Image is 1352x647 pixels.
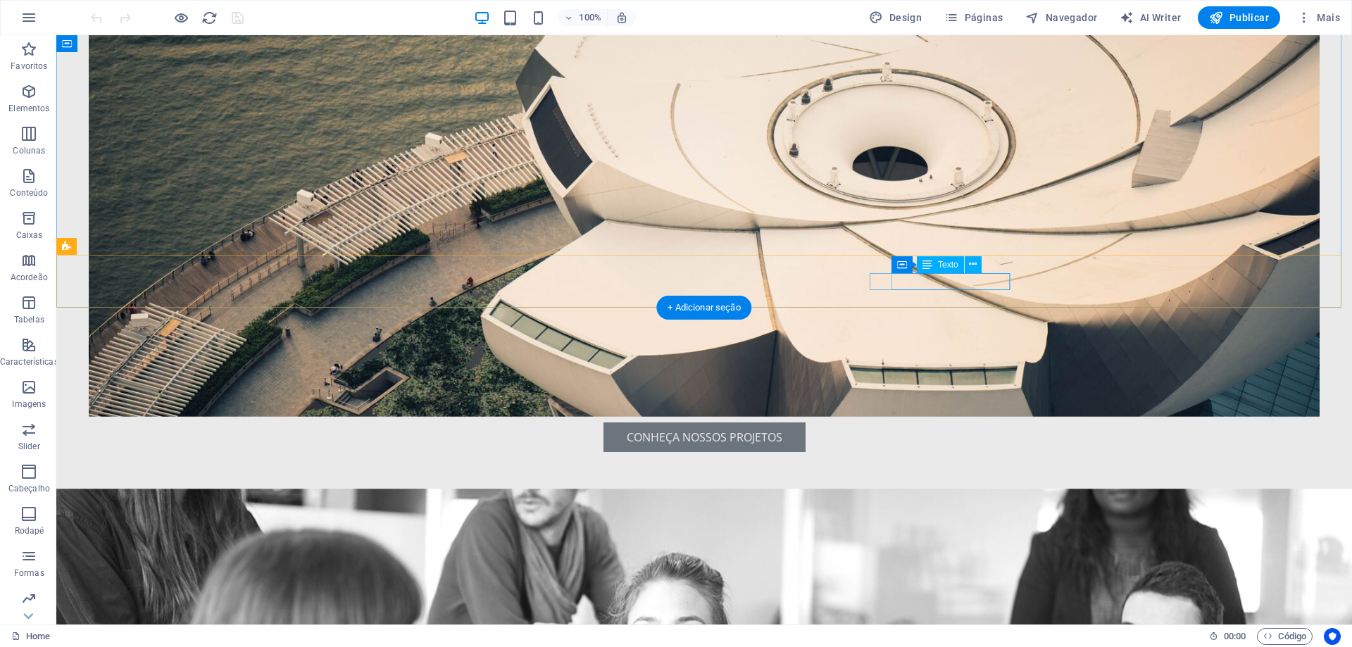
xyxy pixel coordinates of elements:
[201,10,218,26] i: Recarregar página
[11,628,50,645] a: Clique para cancelar a seleção. Clique duas vezes para abrir as Páginas
[8,483,50,494] p: Cabeçalho
[1257,628,1313,645] button: Código
[13,145,45,156] p: Colunas
[869,11,922,25] span: Design
[201,9,218,26] button: reload
[1263,628,1306,645] span: Código
[16,230,43,241] p: Caixas
[11,61,47,72] p: Favoritos
[10,187,48,199] p: Conteúdo
[656,296,751,320] div: + Adicionar seção
[863,6,927,29] div: Design (Ctrl+Alt+Y)
[615,11,628,24] i: Ao redimensionar, ajusta automaticamente o nível de zoom para caber no dispositivo escolhido.
[1224,628,1246,645] span: 00 00
[939,6,1008,29] button: Páginas
[1297,11,1340,25] span: Mais
[1291,6,1346,29] button: Mais
[1114,6,1187,29] button: AI Writer
[938,260,958,269] span: Texto
[1324,628,1341,645] button: Usercentrics
[1209,628,1246,645] h6: Tempo de sessão
[944,11,1003,25] span: Páginas
[1120,11,1181,25] span: AI Writer
[8,103,49,114] p: Elementos
[863,6,927,29] button: Design
[173,9,189,26] button: Clique aqui para sair do modo de visualização e continuar editando
[14,314,44,325] p: Tabelas
[18,441,40,452] p: Slider
[1198,6,1280,29] button: Publicar
[11,272,48,283] p: Acordeão
[1025,11,1097,25] span: Navegador
[14,567,44,579] p: Formas
[1234,631,1236,641] span: :
[12,398,46,410] p: Imagens
[579,9,601,26] h6: 100%
[558,9,608,26] button: 100%
[1020,6,1103,29] button: Navegador
[1209,11,1269,25] span: Publicar
[15,525,44,536] p: Rodapé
